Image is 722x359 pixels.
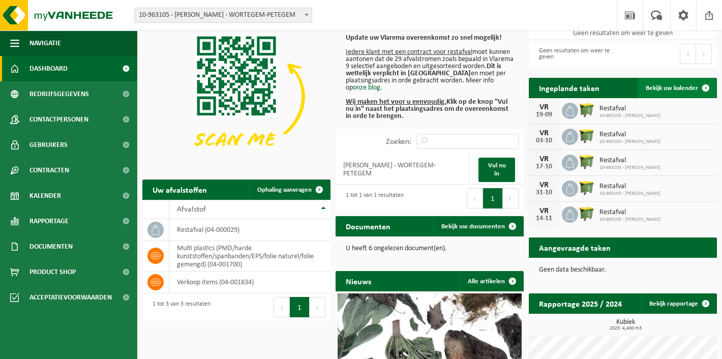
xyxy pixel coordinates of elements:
div: 14-11 [534,215,554,222]
button: Previous [274,297,290,317]
button: 1 [290,297,310,317]
span: Restafval [599,183,660,191]
a: Vul nu in [478,158,515,182]
div: VR [534,207,554,215]
a: Ophaling aanvragen [249,179,329,200]
h2: Rapportage 2025 / 2024 [529,293,632,313]
b: Dit is wettelijk verplicht in [GEOGRAPHIC_DATA] [346,63,501,77]
span: 10-963105 - NACHTERGAELE, STIJN - WORTEGEM-PETEGEM [135,8,312,22]
p: moet kunnen aantonen dat de 29 afvalstromen zoals bepaald in Vlarema 9 selectief aangeboden en ui... [346,35,514,120]
div: 17-10 [534,163,554,170]
label: Zoeken: [386,138,411,146]
span: 2025: 4,400 m3 [534,326,717,331]
a: Alle artikelen [460,271,523,291]
div: Geen resultaten om weer te geven [534,43,618,65]
span: Product Shop [29,259,76,285]
span: Restafval [599,105,660,113]
span: Restafval [599,131,660,139]
b: Update uw Vlarema overeenkomst zo snel mogelijk! [346,34,502,42]
span: Contracten [29,158,69,183]
button: Next [310,297,325,317]
img: WB-1100-HPE-GN-50 [578,101,595,118]
u: Wij maken het voor u eenvoudig. [346,98,446,106]
div: 31-10 [534,189,554,196]
div: 1 tot 3 van 3 resultaten [147,296,210,318]
p: U heeft 6 ongelezen document(en). [346,245,514,252]
span: Restafval [599,157,660,165]
td: multi plastics (PMD/harde kunststoffen/spanbanden/EPS/folie naturel/folie gemengd) (04-001700) [169,241,330,272]
button: Next [503,188,519,208]
a: Bekijk uw kalender [638,78,716,98]
span: Dashboard [29,56,68,81]
div: VR [534,129,554,137]
span: Navigatie [29,31,61,56]
h2: Ingeplande taken [529,78,610,98]
span: Bekijk uw documenten [441,223,505,230]
span: 10-963105 - [PERSON_NAME] [599,217,660,223]
td: verkoop items (04-001834) [169,272,330,293]
h2: Nieuws [336,271,381,291]
img: Download de VHEPlus App [142,26,330,167]
b: Klik op de knop "Vul nu in" naast het plaatsingsadres om de overeenkomst in orde te brengen. [346,98,508,120]
img: WB-1100-HPE-GN-50 [578,205,595,222]
span: 10-963105 - NACHTERGAELE, STIJN - WORTEGEM-PETEGEM [134,8,312,23]
span: Acceptatievoorwaarden [29,285,112,310]
div: 19-09 [534,111,554,118]
td: restafval (04-000029) [169,219,330,241]
span: Documenten [29,234,73,259]
div: VR [534,155,554,163]
h3: Kubiek [534,319,717,331]
span: Ophaling aanvragen [257,187,312,193]
span: 10-963105 - [PERSON_NAME] [599,113,660,119]
span: 10-963105 - [PERSON_NAME] [599,191,660,197]
a: Bekijk rapportage [641,293,716,314]
span: Gebruikers [29,132,68,158]
span: Rapportage [29,208,69,234]
div: 1 tot 1 van 1 resultaten [341,187,404,210]
td: [PERSON_NAME] - WORTEGEM-PETEGEM [336,154,470,185]
a: onze blog. [353,84,382,92]
img: WB-1100-HPE-GN-50 [578,153,595,170]
span: Afvalstof [177,205,206,214]
div: VR [534,103,554,111]
h2: Uw afvalstoffen [142,179,217,199]
img: WB-1100-HPE-GN-50 [578,179,595,196]
button: 1 [483,188,503,208]
span: Restafval [599,208,660,217]
h2: Documenten [336,216,401,236]
div: VR [534,181,554,189]
a: Bekijk uw documenten [433,216,523,236]
button: Previous [467,188,483,208]
button: Next [696,44,712,64]
img: WB-1100-HPE-GN-50 [578,127,595,144]
p: Geen data beschikbaar. [539,266,707,274]
span: Kalender [29,183,61,208]
span: Contactpersonen [29,107,88,132]
span: Bekijk uw kalender [646,85,698,92]
button: Previous [680,44,696,64]
div: 03-10 [534,137,554,144]
u: Iedere klant met een contract voor restafval [346,48,472,56]
span: 10-963105 - [PERSON_NAME] [599,165,660,171]
h2: Aangevraagde taken [529,237,621,257]
span: 10-963105 - [PERSON_NAME] [599,139,660,145]
td: Geen resultaten om weer te geven [529,26,717,40]
span: Bedrijfsgegevens [29,81,89,107]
